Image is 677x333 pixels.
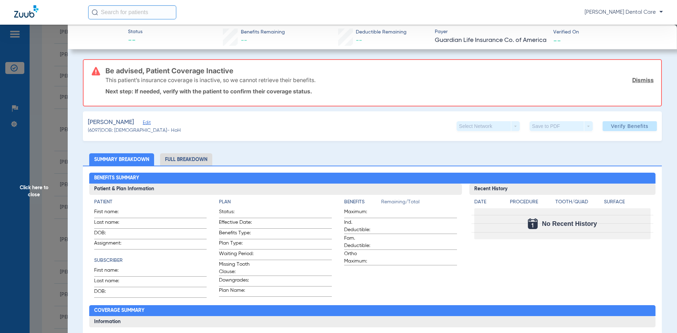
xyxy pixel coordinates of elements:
h2: Coverage Summary [89,305,656,316]
span: Ind. Deductible: [344,219,379,234]
h3: Recent History [469,184,656,195]
span: Missing Tooth Clause: [219,261,254,276]
img: Zuub Logo [14,5,38,18]
iframe: Chat Widget [642,299,677,333]
span: Effective Date: [219,219,254,228]
app-breakdown-title: Benefits [344,198,381,208]
span: First name: [94,267,129,276]
span: Last name: [94,219,129,228]
img: Calendar [528,218,538,229]
img: error-icon [92,67,100,75]
span: Guardian Life Insurance Co. of America [435,36,547,45]
img: Search Icon [92,9,98,16]
span: First name: [94,208,129,218]
h2: Benefits Summary [89,173,656,184]
span: No Recent History [542,220,597,227]
span: -- [356,37,362,44]
span: Plan Name: [219,287,254,296]
h3: Be advised, Patient Coverage Inactive [105,67,654,74]
a: Dismiss [632,76,654,84]
li: Summary Breakdown [89,153,154,166]
span: [PERSON_NAME] Dental Care [585,9,663,16]
span: -- [128,36,142,46]
span: Last name: [94,277,129,287]
span: -- [553,37,561,44]
span: Downgrades: [219,277,254,286]
span: Remaining/Total [381,198,457,208]
app-breakdown-title: Procedure [510,198,553,208]
span: Ortho Maximum: [344,250,379,265]
span: Status: [219,208,254,218]
input: Search for patients [88,5,176,19]
span: [PERSON_NAME] [88,118,134,127]
app-breakdown-title: Surface [604,198,651,208]
span: DOB: [94,288,129,297]
h4: Procedure [510,198,553,206]
h4: Surface [604,198,651,206]
button: Verify Benefits [603,121,657,131]
app-breakdown-title: Date [474,198,504,208]
h3: Information [89,316,656,327]
h4: Subscriber [94,257,207,264]
span: Deductible Remaining [356,29,407,36]
span: Verified On [553,29,666,36]
h4: Tooth/Quad [555,198,602,206]
span: (6097) DOB: [DEMOGRAPHIC_DATA] - HoH [88,127,181,134]
span: DOB: [94,229,129,239]
p: Next step: If needed, verify with the patient to confirm their coverage status. [105,88,654,95]
span: Status [128,28,142,36]
h3: Patient & Plan Information [89,184,462,195]
span: Benefits Type: [219,229,254,239]
span: -- [241,37,247,44]
app-breakdown-title: Tooth/Quad [555,198,602,208]
span: Waiting Period: [219,250,254,260]
li: Full Breakdown [160,153,212,166]
span: Fam. Deductible: [344,235,379,249]
h4: Date [474,198,504,206]
h4: Patient [94,198,207,206]
p: This patient’s insurance coverage is inactive, so we cannot retrieve their benefits. [105,76,316,84]
span: Verify Benefits [611,123,648,129]
span: Plan Type: [219,240,254,249]
span: Edit [143,120,149,127]
span: Assignment: [94,240,129,249]
span: Maximum: [344,208,379,218]
h4: Plan [219,198,332,206]
span: Payer [435,28,547,36]
h4: Benefits [344,198,381,206]
span: Benefits Remaining [241,29,285,36]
